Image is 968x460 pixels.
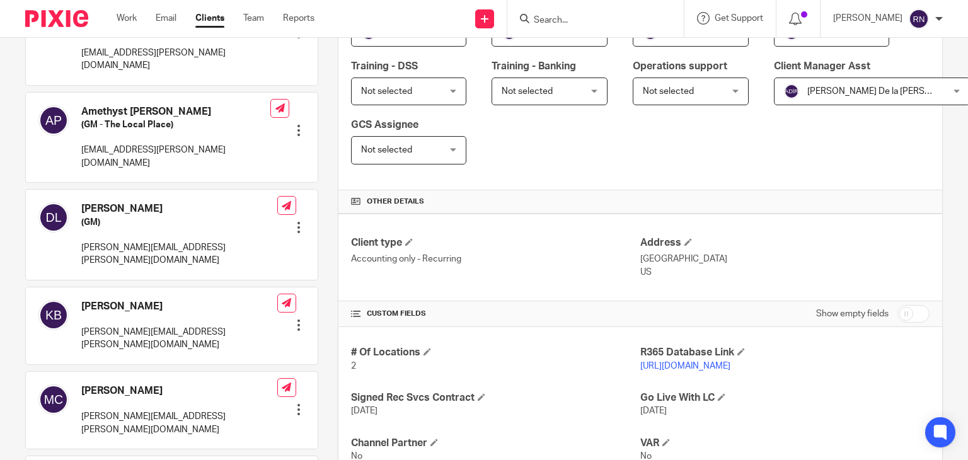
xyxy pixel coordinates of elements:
[640,346,930,359] h4: R365 Database Link
[117,12,137,25] a: Work
[81,216,277,229] h5: (GM)
[81,144,270,170] p: [EMAIL_ADDRESS][PERSON_NAME][DOMAIN_NAME]
[640,406,667,415] span: [DATE]
[640,391,930,405] h4: Go Live With LC
[283,12,314,25] a: Reports
[38,105,69,135] img: svg%3E
[502,87,553,96] span: Not selected
[81,384,277,398] h4: [PERSON_NAME]
[25,10,88,27] img: Pixie
[633,61,727,71] span: Operations support
[361,146,412,154] span: Not selected
[816,308,889,320] label: Show empty fields
[38,384,69,415] img: svg%3E
[784,84,799,99] img: svg%3E
[81,300,277,313] h4: [PERSON_NAME]
[156,12,176,25] a: Email
[533,15,646,26] input: Search
[715,14,763,23] span: Get Support
[643,87,694,96] span: Not selected
[81,47,270,72] p: [EMAIL_ADDRESS][PERSON_NAME][DOMAIN_NAME]
[351,309,640,319] h4: CUSTOM FIELDS
[351,346,640,359] h4: # Of Locations
[640,437,930,450] h4: VAR
[81,410,277,436] p: [PERSON_NAME][EMAIL_ADDRESS][PERSON_NAME][DOMAIN_NAME]
[243,12,264,25] a: Team
[361,87,412,96] span: Not selected
[492,61,576,71] span: Training - Banking
[774,61,870,71] span: Client Manager Asst
[640,266,930,279] p: US
[351,236,640,250] h4: Client type
[833,12,902,25] p: [PERSON_NAME]
[351,391,640,405] h4: Signed Rec Svcs Contract
[640,236,930,250] h4: Address
[195,12,224,25] a: Clients
[909,9,929,29] img: svg%3E
[351,120,418,130] span: GCS Assignee
[367,197,424,207] span: Other details
[81,202,277,216] h4: [PERSON_NAME]
[351,253,640,265] p: Accounting only - Recurring
[81,105,270,118] h4: Amethyst [PERSON_NAME]
[351,61,418,71] span: Training - DSS
[38,202,69,233] img: svg%3E
[640,362,730,371] a: [URL][DOMAIN_NAME]
[351,362,356,371] span: 2
[351,406,377,415] span: [DATE]
[81,118,270,131] h5: (GM - The Local Place)
[38,300,69,330] img: svg%3E
[640,253,930,265] p: [GEOGRAPHIC_DATA]
[351,437,640,450] h4: Channel Partner
[81,326,277,352] p: [PERSON_NAME][EMAIL_ADDRESS][PERSON_NAME][DOMAIN_NAME]
[81,241,277,267] p: [PERSON_NAME][EMAIL_ADDRESS][PERSON_NAME][DOMAIN_NAME]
